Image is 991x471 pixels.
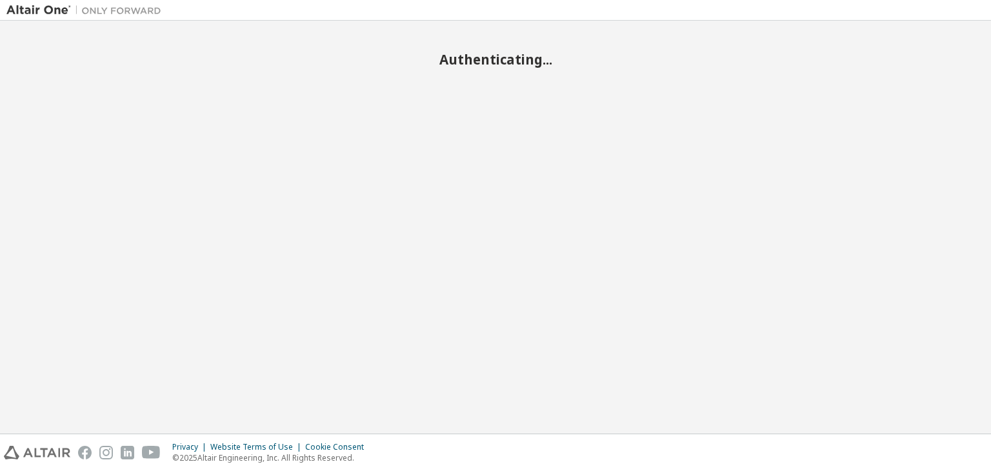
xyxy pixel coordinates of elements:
[172,442,210,452] div: Privacy
[4,446,70,459] img: altair_logo.svg
[142,446,161,459] img: youtube.svg
[78,446,92,459] img: facebook.svg
[99,446,113,459] img: instagram.svg
[6,4,168,17] img: Altair One
[6,51,985,68] h2: Authenticating...
[210,442,305,452] div: Website Terms of Use
[121,446,134,459] img: linkedin.svg
[305,442,372,452] div: Cookie Consent
[172,452,372,463] p: © 2025 Altair Engineering, Inc. All Rights Reserved.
